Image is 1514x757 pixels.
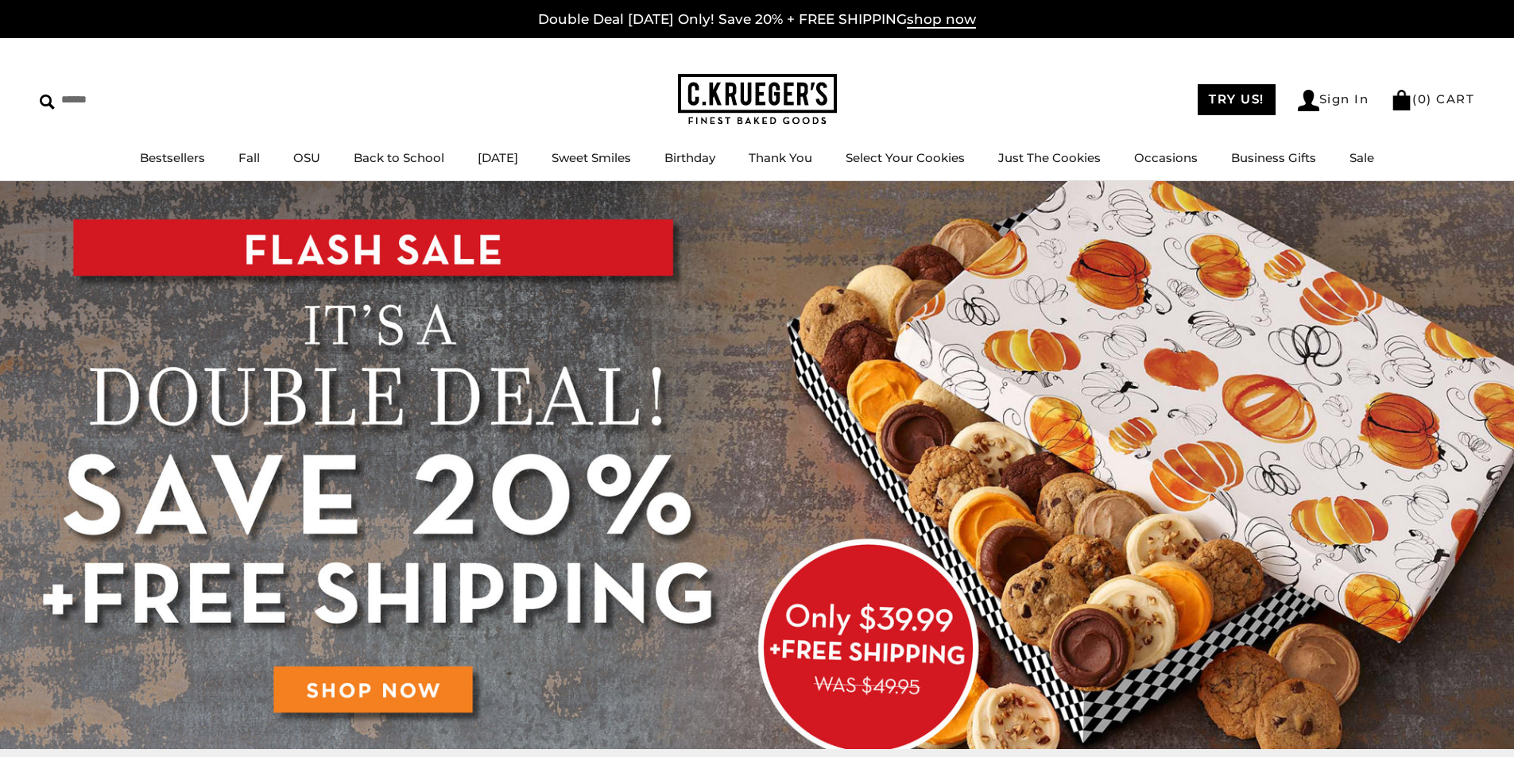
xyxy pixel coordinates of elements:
[664,150,715,165] a: Birthday
[354,150,444,165] a: Back to School
[1391,90,1412,110] img: Bag
[1349,150,1374,165] a: Sale
[1298,90,1369,111] a: Sign In
[1418,91,1427,106] span: 0
[1298,90,1319,111] img: Account
[140,150,205,165] a: Bestsellers
[478,150,518,165] a: [DATE]
[678,74,837,126] img: C.KRUEGER'S
[238,150,260,165] a: Fall
[293,150,320,165] a: OSU
[1231,150,1316,165] a: Business Gifts
[998,150,1101,165] a: Just The Cookies
[40,87,229,112] input: Search
[1391,91,1474,106] a: (0) CART
[538,11,976,29] a: Double Deal [DATE] Only! Save 20% + FREE SHIPPINGshop now
[1198,84,1276,115] a: TRY US!
[552,150,631,165] a: Sweet Smiles
[40,95,55,110] img: Search
[749,150,812,165] a: Thank You
[846,150,965,165] a: Select Your Cookies
[907,11,976,29] span: shop now
[1134,150,1198,165] a: Occasions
